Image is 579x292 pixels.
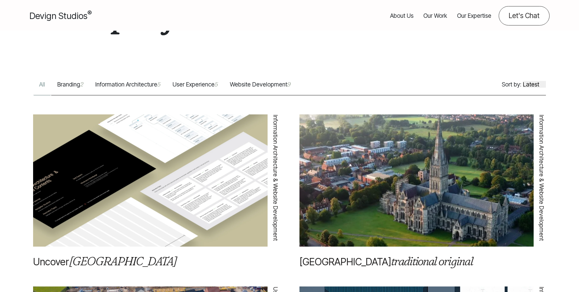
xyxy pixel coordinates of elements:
a: Our Work [423,6,447,25]
span: Information Architecture & Website Development [271,115,280,241]
a: Browse our Branding projects [51,80,89,95]
a: Contact us about your project [499,6,550,25]
a: Browse our Information Architecture projects [89,80,166,95]
em: traditional original [391,254,473,268]
a: Read more about our work with Northampton [33,256,177,268]
span: Information Architecture & Website Development [537,115,546,241]
label: Sort by: [502,80,521,89]
a: Devign Studios® Homepage [29,9,92,22]
em: 5 [215,81,218,88]
img: Northampton Information Architecture [33,82,268,266]
em: 2 [80,81,83,88]
a: Browse our User Experience projects [166,80,224,95]
a: Our Expertise [457,6,491,25]
a: All [33,80,51,95]
em: [GEOGRAPHIC_DATA] [69,254,177,268]
span: Devign Studios [29,10,92,21]
em: 9 [287,81,290,88]
a: Read more about our work with Salisbury [299,256,473,268]
a: About Us [390,6,413,25]
a: Browse our Website Development projects [224,80,296,95]
em: 5 [157,81,160,88]
sup: ® [87,9,92,17]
